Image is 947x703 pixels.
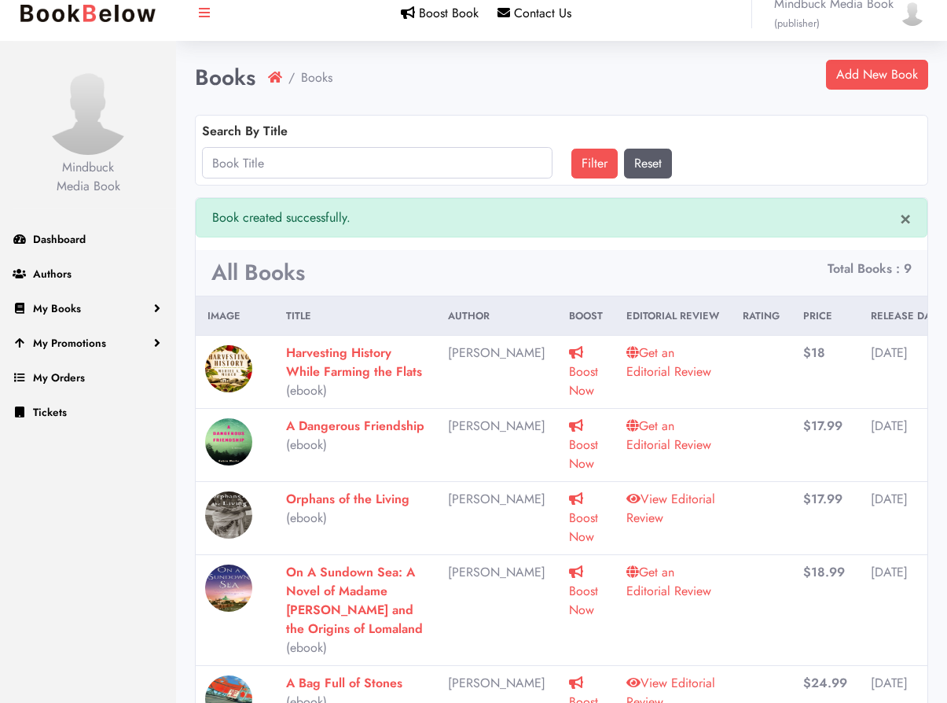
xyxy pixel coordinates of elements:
th: Rating [731,296,791,335]
a: Get an Editorial Review [626,344,711,381]
b: $17.99 [803,490,842,508]
td: [PERSON_NAME] [436,554,557,665]
span: Authors [33,266,72,282]
h1: Books [195,64,255,91]
td: (ebook) [274,335,436,408]
a: Boost Book [401,4,479,22]
th: Editorial Review [615,296,731,335]
img: user-default.png [44,67,132,155]
input: Book Title [202,147,552,179]
b: $17.99 [803,417,842,435]
th: Boost [557,296,615,335]
span: My Orders [33,370,85,385]
a: Get an Editorial Review [626,563,711,600]
img: user-default.png [900,1,925,26]
span: Tickets [33,404,67,420]
a: Contact Us [497,4,571,22]
td: (ebook) [274,554,436,665]
td: (ebook) [274,408,436,481]
a: A Bag Full of Stones [286,674,402,692]
nav: breadcrumb [268,68,332,87]
td: (ebook) [274,481,436,554]
td: [PERSON_NAME] [436,335,557,408]
span: Dashboard [33,231,86,247]
span: Boost Book [419,4,479,22]
a: Reset [624,149,672,179]
img: 1750873355.jpg [205,418,252,466]
a: On A Sundown Sea: A Novel of Madame [PERSON_NAME] and the Origins of Lomaland [286,563,423,638]
b: $18.99 [803,563,845,581]
img: 1750869821.jpg [205,565,252,612]
img: 1755214259.jpg [205,345,252,392]
div: Mindbuck Media Book [44,158,132,196]
a: Boost Now [569,490,598,546]
li: Books [282,68,332,87]
p: Book created successfully. [196,198,927,237]
a: close [900,208,911,227]
a: Boost Now [569,563,598,619]
label: Search By Title [202,122,288,141]
span: My Books [33,300,81,316]
a: Add New Book [826,60,928,90]
a: Harvesting History While Farming the Flats [286,344,422,381]
span: Contact Us [514,4,571,22]
th: Image [196,296,274,335]
a: A Dangerous Friendship [286,417,424,435]
h3: All Books [211,259,305,286]
button: Filter [571,149,618,179]
td: [PERSON_NAME] [436,481,557,554]
a: Boost Now [569,344,598,399]
span: My Promotions [33,335,106,351]
b: $24.99 [803,674,847,692]
small: (publisher) [774,16,820,31]
a: Orphans of the Living [286,490,409,508]
th: Price [791,296,859,335]
b: $18 [803,344,825,362]
img: 1750871788.jpg [205,491,252,539]
td: [PERSON_NAME] [436,408,557,481]
a: Get an Editorial Review [626,417,711,454]
th: Title [274,296,436,335]
th: Author [436,296,557,335]
a: View Editorial Review [626,490,715,527]
a: Boost Now [569,417,598,473]
li: Total Books : 9 [828,259,912,278]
